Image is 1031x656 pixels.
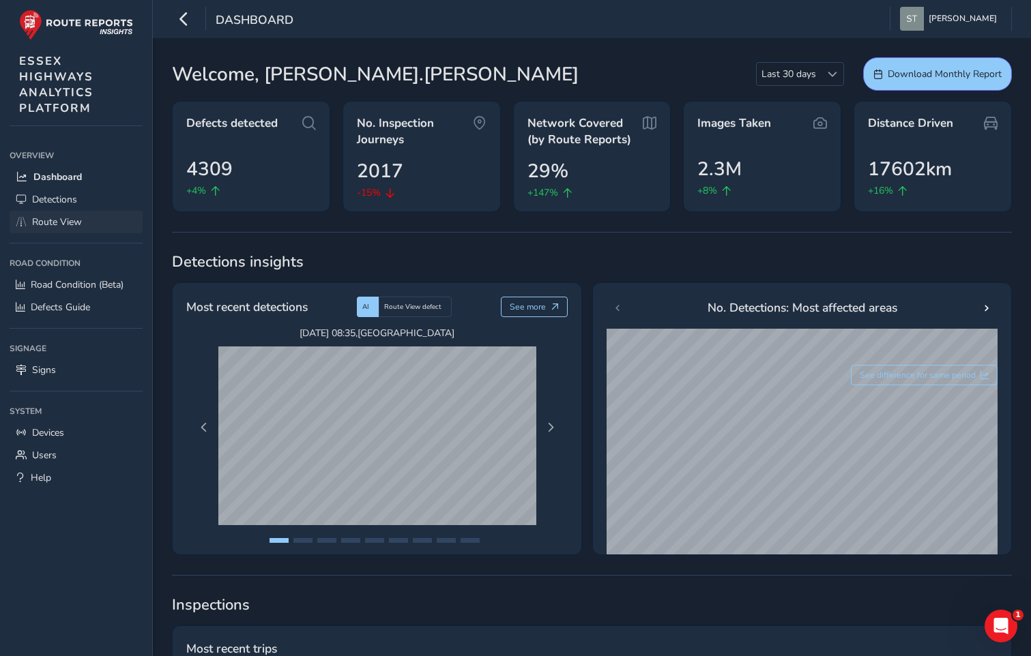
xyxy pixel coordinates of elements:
span: Images Taken [697,115,771,132]
button: Page 9 [461,538,480,543]
button: Page 2 [293,538,313,543]
button: See more [501,297,568,317]
img: diamond-layout [900,7,924,31]
button: Page 8 [437,538,456,543]
a: Dashboard [10,166,143,188]
span: Signs [32,363,56,376]
button: Next Page [541,418,560,437]
span: Welcome, [PERSON_NAME].[PERSON_NAME] [172,60,579,89]
span: See difference for same period [860,370,976,381]
div: Route View defect [379,297,452,317]
div: Overview [10,145,143,166]
a: Defects Guide [10,296,143,318]
a: Route View [10,211,143,233]
button: Download Monthly Report [863,57,1012,91]
span: Detections insights [172,252,1012,272]
a: Detections [10,188,143,211]
span: Help [31,471,51,484]
span: Most recent detections [186,298,308,316]
span: Distance Driven [868,115,953,132]
span: No. Detections: Most affected areas [708,299,897,316]
span: No. Inspection Journeys [357,115,473,147]
span: Defects detected [186,115,278,132]
span: Dashboard [216,12,293,31]
a: Help [10,466,143,489]
span: Inspections [172,595,1012,615]
button: [PERSON_NAME] [900,7,1002,31]
span: Devices [32,426,64,439]
a: Users [10,444,143,466]
span: 29% [527,157,568,185]
span: +147% [527,185,558,200]
button: Page 7 [413,538,432,543]
button: Page 6 [389,538,408,543]
span: 17602km [868,155,952,183]
span: Download Monthly Report [888,68,1002,80]
span: Road Condition (Beta) [31,278,124,291]
button: Previous Page [194,418,214,437]
span: Network Covered (by Route Reports) [527,115,643,147]
a: Devices [10,421,143,444]
span: Dashboard [33,170,82,183]
span: +4% [186,183,206,198]
button: Page 5 [365,538,384,543]
span: 1 [1013,610,1023,621]
div: AI [357,297,379,317]
span: Route View defect [384,302,441,312]
div: System [10,401,143,421]
div: Road Condition [10,253,143,273]
span: Last 30 days [757,63,821,85]
button: Page 1 [270,538,289,543]
img: rr logo [19,10,133,40]
span: [DATE] 08:35 , [GEOGRAPHIC_DATA] [218,327,536,340]
div: Signage [10,338,143,359]
a: Road Condition (Beta) [10,273,143,296]
span: Users [32,449,57,462]
span: [PERSON_NAME] [929,7,997,31]
span: +8% [697,183,717,198]
span: +16% [868,183,893,198]
span: Defects Guide [31,301,90,314]
a: Signs [10,359,143,381]
span: 2017 [357,157,403,185]
span: AI [362,302,369,312]
span: 2.3M [697,155,742,183]
button: Page 4 [341,538,360,543]
span: Route View [32,215,82,228]
span: ESSEX HIGHWAYS ANALYTICS PLATFORM [19,53,93,116]
iframe: Intercom live chat [985,610,1017,642]
button: See difference for same period [851,365,998,385]
span: Detections [32,193,77,206]
span: -15% [357,185,381,200]
span: 4309 [186,155,233,183]
span: See more [510,301,546,312]
button: Page 3 [317,538,336,543]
